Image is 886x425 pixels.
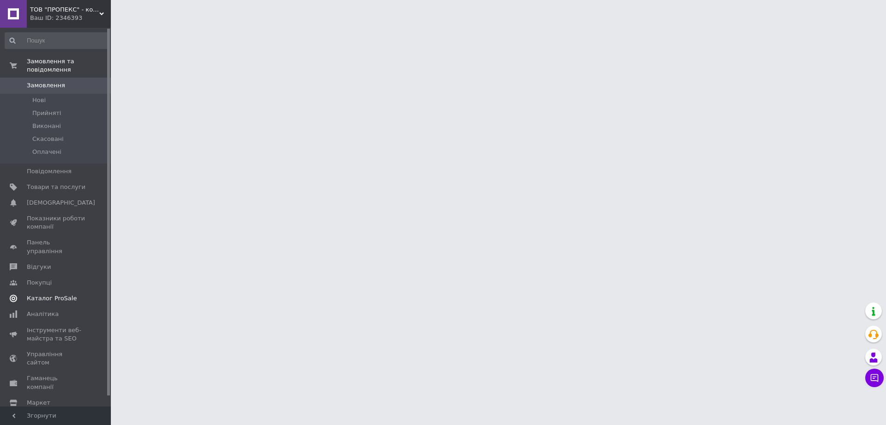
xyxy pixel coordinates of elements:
[27,214,85,231] span: Показники роботи компанії
[27,81,65,90] span: Замовлення
[5,32,109,49] input: Пошук
[32,109,61,117] span: Прийняті
[27,294,77,303] span: Каталог ProSale
[27,350,85,367] span: Управління сайтом
[27,374,85,391] span: Гаманець компанії
[27,199,95,207] span: [DEMOGRAPHIC_DATA]
[32,122,61,130] span: Виконані
[32,96,46,104] span: Нові
[865,369,884,387] button: Чат з покупцем
[32,135,64,143] span: Скасовані
[27,183,85,191] span: Товари та послуги
[27,279,52,287] span: Покупці
[27,57,111,74] span: Замовлення та повідомлення
[27,399,50,407] span: Маркет
[30,14,111,22] div: Ваш ID: 2346393
[32,148,61,156] span: Оплачені
[27,238,85,255] span: Панель управління
[27,310,59,318] span: Аналітика
[27,263,51,271] span: Відгуки
[27,326,85,343] span: Інструменти веб-майстра та SEO
[27,167,72,176] span: Повідомлення
[30,6,99,14] span: ТОВ "ПРОПЕКС" - комплектація об'єктів цивільного та промислового будівництва!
